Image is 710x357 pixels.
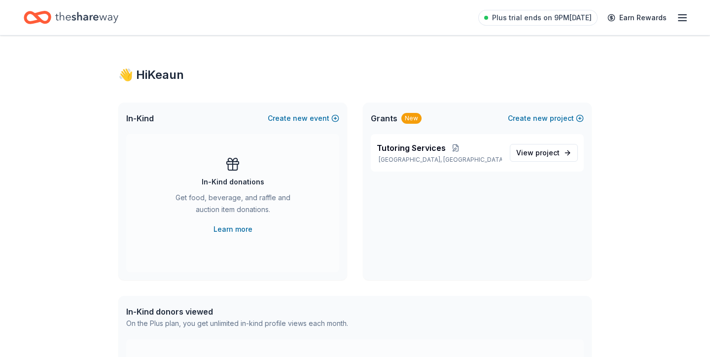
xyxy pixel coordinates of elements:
[202,176,264,188] div: In-Kind donations
[377,156,502,164] p: [GEOGRAPHIC_DATA], [GEOGRAPHIC_DATA]
[126,112,154,124] span: In-Kind
[268,112,339,124] button: Createnewevent
[371,112,397,124] span: Grants
[492,12,592,24] span: Plus trial ends on 9PM[DATE]
[166,192,300,219] div: Get food, beverage, and raffle and auction item donations.
[508,112,584,124] button: Createnewproject
[24,6,118,29] a: Home
[401,113,422,124] div: New
[293,112,308,124] span: new
[126,318,348,329] div: On the Plus plan, you get unlimited in-kind profile views each month.
[510,144,578,162] a: View project
[478,10,598,26] a: Plus trial ends on 9PM[DATE]
[516,147,560,159] span: View
[602,9,673,27] a: Earn Rewards
[118,67,592,83] div: 👋 Hi Keaun
[126,306,348,318] div: In-Kind donors viewed
[213,223,252,235] a: Learn more
[533,112,548,124] span: new
[377,142,446,154] span: Tutoring Services
[535,148,560,157] span: project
